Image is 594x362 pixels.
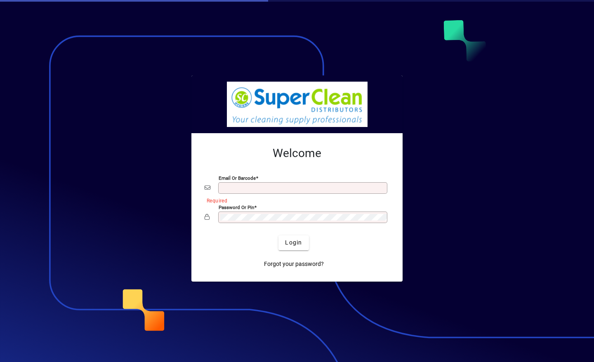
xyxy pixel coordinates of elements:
span: Login [285,238,302,247]
mat-label: Email or Barcode [219,175,256,181]
h2: Welcome [205,146,389,160]
button: Login [278,235,309,250]
mat-label: Password or Pin [219,204,254,210]
a: Forgot your password? [261,257,327,272]
mat-error: Required [207,196,383,205]
span: Forgot your password? [264,260,324,268]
